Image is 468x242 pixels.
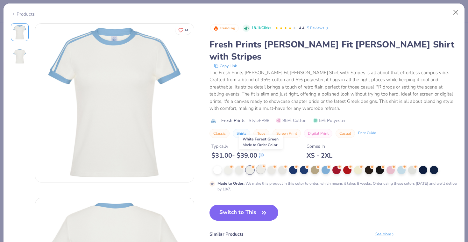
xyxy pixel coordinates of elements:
[243,142,277,147] span: Made to Order Color
[375,231,395,237] div: See More
[211,152,264,160] div: $ 31.00 - $ 39.00
[175,25,191,35] button: Like
[213,26,218,31] img: Trending sort
[12,49,27,64] img: Back
[252,25,271,31] span: 18.1K Clicks
[249,117,269,124] span: Style FP98
[184,29,188,32] span: 14
[239,135,283,149] div: White Forest Green
[217,181,457,192] div: We make this product in this color to order, which means it takes 8 weeks. Order using these colo...
[35,24,194,182] img: Front
[307,25,329,31] a: 5 Reviews
[220,26,235,30] span: Trending
[211,143,264,150] div: Typically
[209,39,457,63] div: Fresh Prints [PERSON_NAME] Fit [PERSON_NAME] Shirt with Stripes
[336,129,355,138] button: Casual
[313,117,346,124] span: 5% Polyester
[221,117,245,124] span: Fresh Prints
[12,25,27,40] img: Front
[209,118,218,123] img: brand logo
[233,129,250,138] button: Shirts
[273,129,301,138] button: Screen Print
[275,23,296,33] div: 4.4 Stars
[307,152,332,160] div: XS - 2XL
[276,117,307,124] span: 95% Cotton
[212,63,239,69] button: copy to clipboard
[307,143,332,150] div: Comes In
[253,129,269,138] button: Tops
[209,129,230,138] button: Classic
[304,129,332,138] button: Digital Print
[209,205,279,221] button: Switch to This
[209,231,244,238] div: Similar Products
[209,69,457,112] div: The Fresh Prints [PERSON_NAME] Fit [PERSON_NAME] Shirt with Stripes is all about that effortless ...
[450,6,462,18] button: Close
[210,24,239,32] button: Badge Button
[11,11,35,18] div: Products
[217,181,245,186] strong: Made to Order :
[299,25,304,31] span: 4.4
[358,131,376,136] div: Print Guide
